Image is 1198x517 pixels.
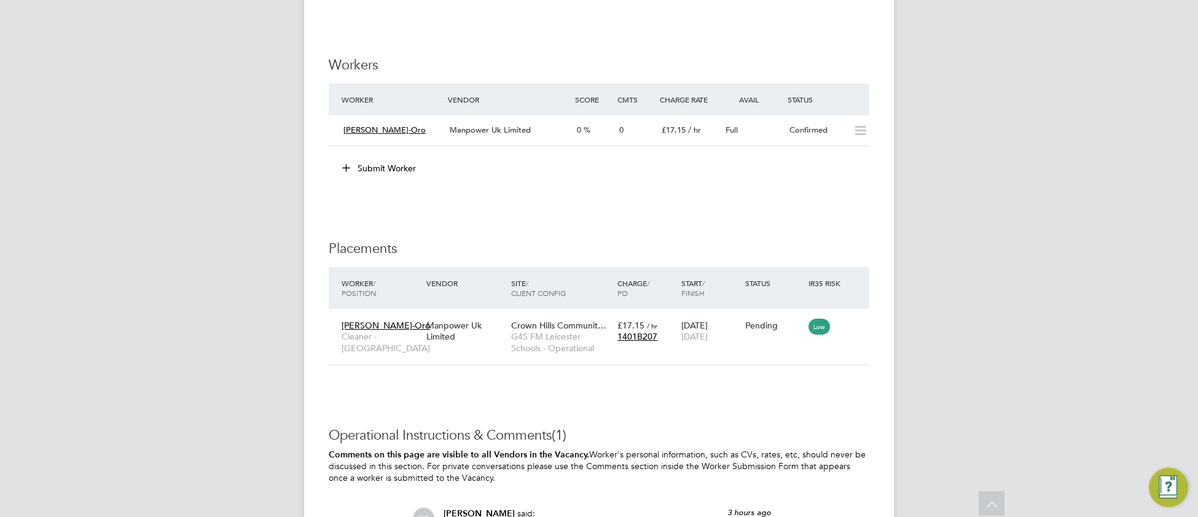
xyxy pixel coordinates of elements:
[329,56,869,74] h3: Workers
[614,88,657,111] div: Cmts
[423,314,508,348] div: Manpower Uk Limited
[342,278,376,298] span: / Position
[785,120,848,141] div: Confirmed
[678,272,742,304] div: Start
[721,88,785,111] div: Avail
[511,278,566,298] span: / Client Config
[450,125,531,135] span: Manpower Uk Limited
[342,331,420,353] span: Cleaner - [GEOGRAPHIC_DATA]
[785,88,869,111] div: Status
[805,272,848,294] div: IR35 Risk
[614,272,678,304] div: Charge
[329,427,869,445] h3: Operational Instructions & Comments
[662,125,686,135] span: £17.15
[688,125,701,135] span: / hr
[342,320,430,331] span: [PERSON_NAME]-Oro
[508,272,614,304] div: Site
[1149,468,1188,507] button: Engage Resource Center
[617,278,649,298] span: / PO
[329,449,869,483] p: Worker's personal information, such as CVs, rates, etc, should never be discussed in this section...
[339,272,423,304] div: Worker
[678,314,742,348] div: [DATE]
[423,272,508,294] div: Vendor
[445,88,572,111] div: Vendor
[339,313,869,324] a: [PERSON_NAME]-OroCleaner - [GEOGRAPHIC_DATA]Manpower Uk LimitedCrown Hills Communit…G4S FM Leices...
[726,125,738,135] span: Full
[339,88,445,111] div: Worker
[552,427,566,443] span: (1)
[657,88,721,111] div: Charge Rate
[329,449,589,460] b: Comments on this page are visible to all Vendors in the Vacancy.
[681,331,708,342] span: [DATE]
[511,320,606,331] span: Crown Hills Communit…
[742,272,806,294] div: Status
[617,331,657,342] span: 1401B207
[808,319,830,335] span: Low
[619,125,624,135] span: 0
[511,331,611,353] span: G4S FM Leicester Schools - Operational
[334,158,426,178] button: Submit Worker
[681,278,705,298] span: / Finish
[617,320,644,331] span: £17.15
[577,125,581,135] span: 0
[329,240,869,258] h3: Placements
[572,88,614,111] div: Score
[647,321,657,330] span: / hr
[343,125,426,135] span: [PERSON_NAME]-Oro
[745,320,803,331] div: Pending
